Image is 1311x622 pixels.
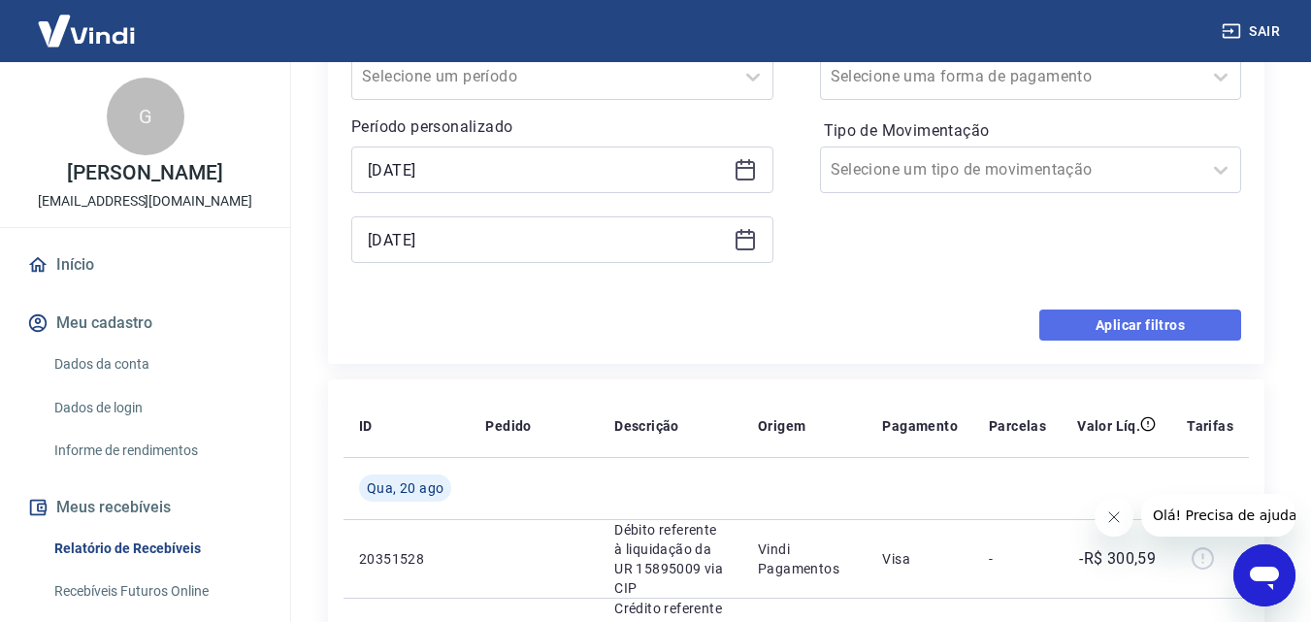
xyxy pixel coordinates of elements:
a: Informe de rendimentos [47,431,267,471]
iframe: Mensagem da empresa [1141,494,1295,537]
label: Tipo de Movimentação [824,119,1238,143]
button: Aplicar filtros [1039,310,1241,341]
p: Pagamento [882,416,958,436]
a: Recebíveis Futuros Online [47,572,267,611]
a: Dados da conta [47,344,267,384]
iframe: Botão para abrir a janela de mensagens [1233,544,1295,606]
p: Vindi Pagamentos [758,540,851,578]
input: Data inicial [368,155,726,184]
p: [PERSON_NAME] [67,163,222,183]
button: Meus recebíveis [23,486,267,529]
p: Valor Líq. [1077,416,1140,436]
p: Parcelas [989,416,1046,436]
p: Origem [758,416,805,436]
p: ID [359,416,373,436]
p: Visa [882,549,958,569]
p: [EMAIL_ADDRESS][DOMAIN_NAME] [38,191,252,212]
a: Início [23,244,267,286]
div: G [107,78,184,155]
span: Qua, 20 ago [367,478,443,498]
span: Olá! Precisa de ajuda? [12,14,163,29]
p: Descrição [614,416,679,436]
iframe: Fechar mensagem [1095,498,1133,537]
img: Vindi [23,1,149,60]
p: -R$ 300,59 [1079,547,1156,571]
button: Sair [1218,14,1288,49]
a: Dados de login [47,388,267,428]
button: Meu cadastro [23,302,267,344]
p: Pedido [485,416,531,436]
p: Período personalizado [351,115,773,139]
input: Data final [368,225,726,254]
p: 20351528 [359,549,454,569]
p: Débito referente à liquidação da UR 15895009 via CIP [614,520,727,598]
p: - [989,549,1046,569]
p: Tarifas [1187,416,1233,436]
a: Relatório de Recebíveis [47,529,267,569]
